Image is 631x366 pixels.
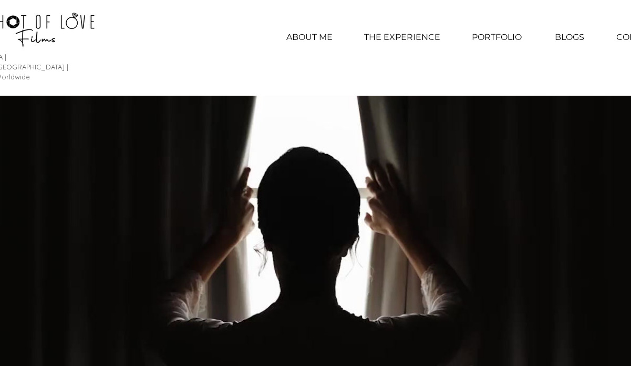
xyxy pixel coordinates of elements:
p: ABOUT ME [281,24,338,50]
p: BLOGS [550,24,589,50]
p: PORTFOLIO [467,24,527,50]
div: PORTFOLIO [456,24,539,50]
p: THE EXPERIENCE [359,24,446,50]
a: ABOUT ME [270,24,349,50]
a: THE EXPERIENCE [349,24,456,50]
a: BLOGS [539,24,601,50]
